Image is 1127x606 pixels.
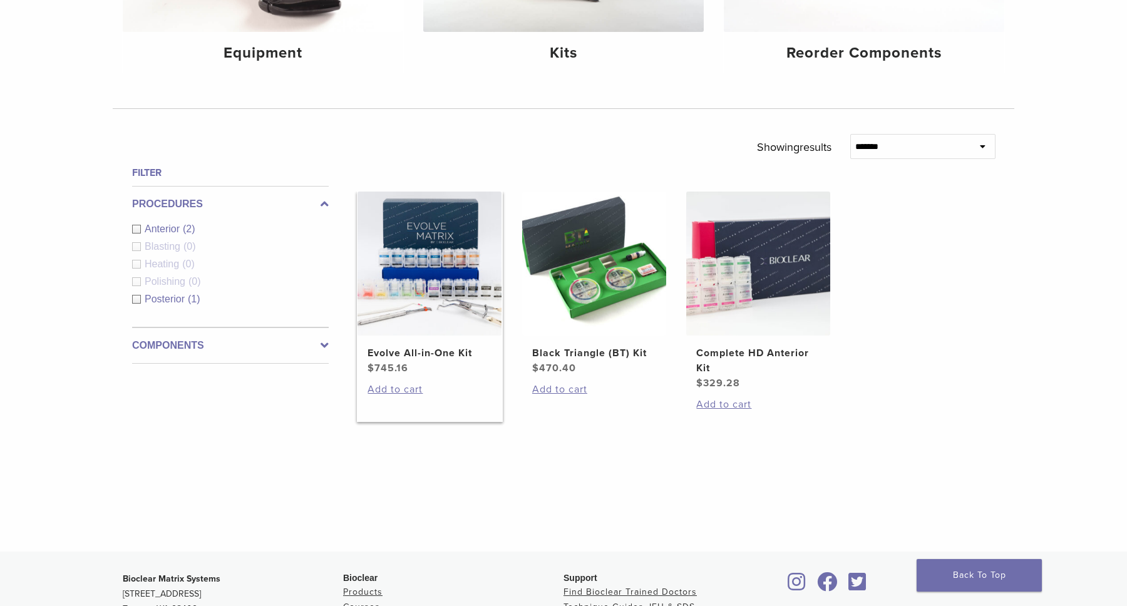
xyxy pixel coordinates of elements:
span: (1) [188,294,200,304]
a: Black Triangle (BT) KitBlack Triangle (BT) Kit $470.40 [522,192,667,376]
bdi: 745.16 [368,362,408,374]
h4: Reorder Components [734,42,994,64]
label: Components [132,338,329,353]
label: Procedures [132,197,329,212]
span: (0) [183,241,196,252]
a: Bioclear [813,580,841,592]
span: Polishing [145,276,188,287]
a: Complete HD Anterior KitComplete HD Anterior Kit $329.28 [686,192,831,391]
span: Anterior [145,223,183,234]
h2: Evolve All-in-One Kit [368,346,491,361]
span: Bioclear [343,573,378,583]
span: Blasting [145,241,183,252]
a: Bioclear [784,580,810,592]
span: $ [696,377,703,389]
h4: Kits [433,42,694,64]
a: Evolve All-in-One KitEvolve All-in-One Kit $745.16 [357,192,503,376]
span: Heating [145,259,182,269]
span: $ [532,362,539,374]
p: Showing results [757,134,831,160]
img: Black Triangle (BT) Kit [522,192,666,336]
span: Support [563,573,597,583]
a: Back To Top [917,559,1042,592]
span: (0) [188,276,201,287]
span: (0) [182,259,195,269]
img: Complete HD Anterior Kit [686,192,830,336]
span: $ [368,362,374,374]
a: Add to cart: “Evolve All-in-One Kit” [368,382,491,397]
bdi: 329.28 [696,377,740,389]
img: Evolve All-in-One Kit [358,192,502,336]
a: Add to cart: “Complete HD Anterior Kit” [696,397,820,412]
h2: Complete HD Anterior Kit [696,346,820,376]
h4: Equipment [133,42,393,64]
a: Products [343,587,383,597]
a: Bioclear [844,580,870,592]
span: Posterior [145,294,188,304]
a: Find Bioclear Trained Doctors [563,587,697,597]
h2: Black Triangle (BT) Kit [532,346,656,361]
h4: Filter [132,165,329,180]
a: Add to cart: “Black Triangle (BT) Kit” [532,382,656,397]
strong: Bioclear Matrix Systems [123,573,220,584]
bdi: 470.40 [532,362,576,374]
span: (2) [183,223,195,234]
